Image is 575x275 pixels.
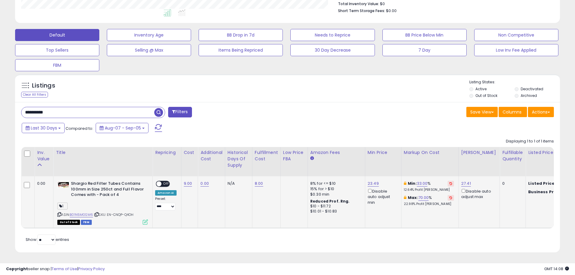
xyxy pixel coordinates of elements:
[310,156,314,161] small: Amazon Fees.
[338,8,385,13] b: Short Term Storage Fees:
[70,212,93,217] a: B01N5MGSM6
[404,181,454,192] div: %
[57,181,69,188] img: 41HDql0S+aL._SL40_.jpg
[6,266,28,272] strong: Copyright
[338,1,379,6] b: Total Inventory Value:
[65,126,93,131] span: Compared to:
[521,86,543,91] label: Deactivated
[107,29,191,41] button: Inventory Age
[107,44,191,56] button: Selling @ Max
[200,149,222,162] div: Additional Cost
[382,29,467,41] button: BB Price Below Min
[461,181,471,187] a: 27.41
[26,237,69,242] span: Show: entries
[310,149,363,156] div: Amazon Fees
[401,147,458,176] th: The percentage added to the cost of goods (COGS) that forms the calculator for Min & Max prices.
[96,123,149,133] button: Aug-07 - Sep-05
[255,181,263,187] a: 8.00
[469,79,560,85] p: Listing States:
[57,203,68,209] span: 1
[528,189,561,195] b: Business Price:
[310,199,350,204] b: Reduced Prof. Rng.
[386,8,397,14] span: $0.00
[404,188,454,192] p: 12.64% Profit [PERSON_NAME]
[71,181,144,199] b: Shargio Red Filter Tubes Contains 100mm in Size 250ct and Full Flavor Comes with - Pack of 4
[228,181,248,186] div: N/A
[81,220,92,225] span: FBM
[418,195,429,201] a: 70.00
[15,44,99,56] button: Top Sellers
[382,44,467,56] button: 7 Day
[475,93,497,98] label: Out of Stock
[506,139,554,144] div: Displaying 1 to 1 of 1 items
[155,149,178,156] div: Repricing
[15,29,99,41] button: Default
[528,107,554,117] button: Actions
[6,266,105,272] div: seller snap | |
[161,181,171,187] span: OFF
[466,107,498,117] button: Save View
[461,188,495,200] div: Disable auto adjust max
[168,107,192,117] button: Filters
[155,197,176,210] div: Preset:
[368,181,379,187] a: 23.49
[283,149,305,162] div: Low Price FBA
[368,149,399,156] div: Min Price
[474,29,558,41] button: Non Competitive
[528,181,556,186] b: Listed Price:
[37,181,49,186] div: 0.00
[21,92,48,98] div: Clear All Filters
[408,195,418,200] b: Max:
[22,123,65,133] button: Last 30 Days
[521,93,537,98] label: Archived
[255,149,278,162] div: Fulfillment Cost
[474,44,558,56] button: Low Inv Fee Applied
[310,181,360,186] div: 8% for <= $10
[408,181,417,186] b: Min:
[404,202,454,206] p: 22.98% Profit [PERSON_NAME]
[310,204,360,209] div: $10 - $11.72
[228,149,250,168] div: Historical Days Of Supply
[155,190,176,196] div: Amazon AI
[37,149,51,162] div: Inv. value
[56,149,150,156] div: Title
[503,109,522,115] span: Columns
[290,44,375,56] button: 30 Day Decrease
[57,220,80,225] span: All listings that are currently out of stock and unavailable for purchase on Amazon
[417,181,428,187] a: 33.00
[368,188,397,205] div: Disable auto adjust min
[310,186,360,192] div: 15% for > $10
[15,59,99,71] button: FBM
[404,149,456,156] div: Markup on Cost
[404,195,454,206] div: %
[199,44,283,56] button: Items Being Repriced
[31,125,57,131] span: Last 30 Days
[94,212,133,217] span: | SKU: EN-CNQP-Q4OH
[502,149,523,162] div: Fulfillable Quantity
[184,149,196,156] div: Cost
[461,149,497,156] div: [PERSON_NAME]
[310,209,360,214] div: $10.01 - $10.83
[290,29,375,41] button: Needs to Reprice
[184,181,192,187] a: 9.00
[475,86,487,91] label: Active
[105,125,141,131] span: Aug-07 - Sep-05
[78,266,105,272] a: Privacy Policy
[57,181,148,224] div: ASIN:
[52,266,77,272] a: Terms of Use
[544,266,569,272] span: 2025-10-6 14:08 GMT
[32,82,55,90] h5: Listings
[310,192,360,197] div: $0.30 min
[199,29,283,41] button: BB Drop in 7d
[499,107,527,117] button: Columns
[502,181,521,186] div: 0
[200,181,209,187] a: 0.00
